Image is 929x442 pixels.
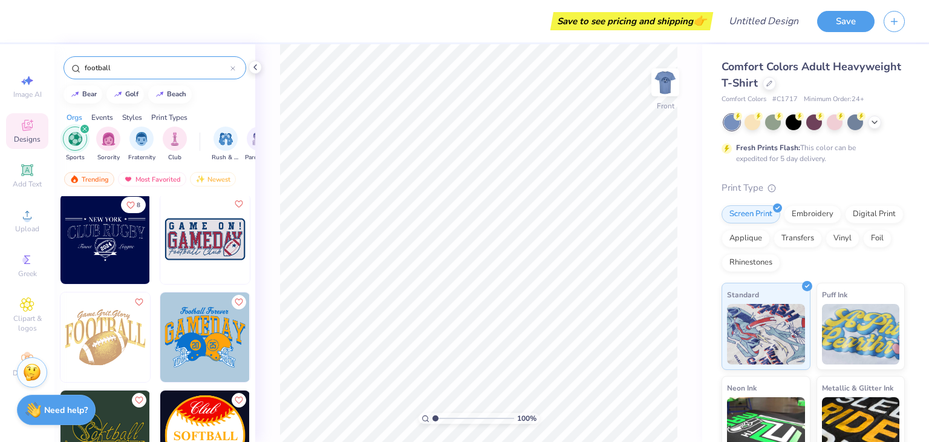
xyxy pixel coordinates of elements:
[693,13,706,28] span: 👉
[60,292,150,382] img: 0e55124b-6a06-42b5-88f5-39cff5531f73
[44,404,88,416] strong: Need help?
[106,85,144,104] button: golf
[727,381,757,394] span: Neon Ink
[212,127,240,162] div: filter for Rush & Bid
[102,132,116,146] img: Sorority Image
[128,127,155,162] button: filter button
[212,153,240,162] span: Rush & Bid
[149,194,239,284] img: 46964725-e579-4885-90bb-b750677299a3
[128,153,155,162] span: Fraternity
[245,127,273,162] div: filter for Parent's Weekend
[70,175,79,183] img: trending.gif
[817,11,875,32] button: Save
[18,269,37,279] span: Greek
[653,70,677,94] img: Front
[252,132,266,146] img: Parent's Weekend Image
[137,202,140,208] span: 8
[212,127,240,162] button: filter button
[163,127,187,162] div: filter for Club
[125,91,139,97] div: golf
[553,12,710,30] div: Save to see pricing and shipping
[736,143,800,153] strong: Fresh Prints Flash:
[822,288,847,301] span: Puff Ink
[148,85,192,104] button: beach
[517,413,536,424] span: 100 %
[722,205,780,223] div: Screen Print
[195,175,205,183] img: Newest.gif
[66,153,85,162] span: Sports
[151,112,187,123] div: Print Types
[232,393,246,407] button: Like
[96,127,120,162] div: filter for Sorority
[68,132,82,146] img: Sports Image
[13,179,42,189] span: Add Text
[722,229,770,248] div: Applique
[135,132,148,146] img: Fraternity Image
[113,91,123,98] img: trend_line.gif
[67,112,82,123] div: Orgs
[727,288,759,301] span: Standard
[155,91,165,98] img: trend_line.gif
[719,9,808,33] input: Untitled Design
[784,205,841,223] div: Embroidery
[118,172,186,186] div: Most Favorited
[245,127,273,162] button: filter button
[168,153,181,162] span: Club
[845,205,904,223] div: Digital Print
[822,381,893,394] span: Metallic & Glitter Ink
[249,292,339,382] img: 2e7ab920-036f-4c51-a80c-617d2d6c5fb5
[13,368,42,378] span: Decorate
[13,90,42,99] span: Image AI
[64,172,114,186] div: Trending
[232,197,246,211] button: Like
[60,194,150,284] img: 6737f559-65e3-47c5-8fb6-1e61ce52490d
[6,314,48,333] span: Clipart & logos
[63,127,87,162] button: filter button
[91,112,113,123] div: Events
[128,127,155,162] div: filter for Fraternity
[97,153,120,162] span: Sorority
[245,153,273,162] span: Parent's Weekend
[232,295,246,309] button: Like
[772,94,798,105] span: # C1717
[804,94,864,105] span: Minimum Order: 24 +
[722,254,780,272] div: Rhinestones
[774,229,822,248] div: Transfers
[190,172,236,186] div: Newest
[96,127,120,162] button: filter button
[149,292,239,382] img: d28c2de1-d2d5-4b53-b118-9adc3f11d83a
[657,101,674,111] div: Front
[160,292,250,382] img: 2ea0c54c-c047-4af0-9913-be545f6e6b77
[736,142,885,164] div: This color can be expedited for 5 day delivery.
[122,112,142,123] div: Styles
[121,197,146,213] button: Like
[722,59,901,90] span: Comfort Colors Adult Heavyweight T-Shirt
[168,132,181,146] img: Club Image
[82,91,97,97] div: bear
[132,295,146,309] button: Like
[219,132,233,146] img: Rush & Bid Image
[64,85,102,104] button: bear
[167,91,186,97] div: beach
[160,194,250,284] img: b808410d-57a2-459a-a58f-c66f97ecfcbb
[15,224,39,234] span: Upload
[123,175,133,183] img: most_fav.gif
[249,194,339,284] img: b9db0f5a-cfaf-4e29-aece-0d91a4a96127
[722,181,905,195] div: Print Type
[826,229,859,248] div: Vinyl
[822,304,900,364] img: Puff Ink
[132,393,146,407] button: Like
[863,229,892,248] div: Foil
[163,127,187,162] button: filter button
[70,91,80,98] img: trend_line.gif
[14,134,41,144] span: Designs
[722,94,766,105] span: Comfort Colors
[63,127,87,162] div: filter for Sports
[727,304,805,364] img: Standard
[83,62,230,74] input: Try "Alpha"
